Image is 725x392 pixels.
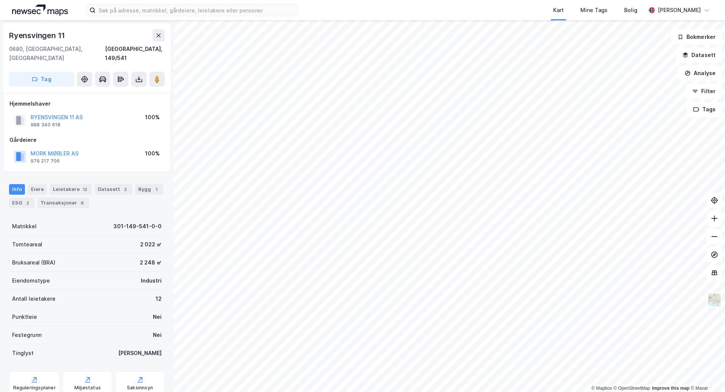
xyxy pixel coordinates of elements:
[12,294,56,303] div: Antall leietakere
[95,184,132,195] div: Datasett
[141,276,162,285] div: Industri
[9,184,25,195] div: Info
[12,312,37,321] div: Punktleie
[127,385,153,391] div: Saksinnsyn
[135,184,163,195] div: Bygg
[9,45,105,63] div: 0680, [GEOGRAPHIC_DATA], [GEOGRAPHIC_DATA]
[652,386,690,391] a: Improve this map
[9,99,164,108] div: Hjemmelshaver
[687,356,725,392] div: Kontrollprogram for chat
[9,135,164,145] div: Gårdeiere
[156,294,162,303] div: 12
[113,222,162,231] div: 301-149-541-0-0
[12,276,50,285] div: Eiendomstype
[553,6,564,15] div: Kart
[12,349,34,358] div: Tinglyst
[591,386,612,391] a: Mapbox
[118,349,162,358] div: [PERSON_NAME]
[153,186,160,193] div: 1
[31,158,60,164] div: 979 217 706
[658,6,701,15] div: [PERSON_NAME]
[686,84,722,99] button: Filter
[12,258,56,267] div: Bruksareal (BRA)
[24,199,31,207] div: 2
[9,198,34,208] div: ESG
[28,184,47,195] div: Eiere
[74,385,101,391] div: Miljøstatus
[153,331,162,340] div: Nei
[12,222,37,231] div: Matrikkel
[12,331,42,340] div: Festegrunn
[140,240,162,249] div: 2 022 ㎡
[12,240,42,249] div: Tomteareal
[50,184,92,195] div: Leietakere
[105,45,165,63] div: [GEOGRAPHIC_DATA], 149/541
[145,113,160,122] div: 100%
[614,386,650,391] a: OpenStreetMap
[9,29,66,42] div: Ryensvingen 11
[687,356,725,392] iframe: Chat Widget
[678,66,722,81] button: Analyse
[79,199,86,207] div: 6
[707,293,722,307] img: Z
[140,258,162,267] div: 2 248 ㎡
[153,312,162,321] div: Nei
[31,122,60,128] div: 988 340 618
[37,198,89,208] div: Transaksjoner
[671,29,722,45] button: Bokmerker
[676,48,722,63] button: Datasett
[12,5,68,16] img: logo.a4113a55bc3d86da70a041830d287a7e.svg
[9,72,74,87] button: Tag
[81,186,89,193] div: 12
[687,102,722,117] button: Tags
[145,149,160,158] div: 100%
[580,6,608,15] div: Mine Tags
[122,186,129,193] div: 2
[96,5,297,16] input: Søk på adresse, matrikkel, gårdeiere, leietakere eller personer
[624,6,637,15] div: Bolig
[13,385,56,391] div: Reguleringsplaner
